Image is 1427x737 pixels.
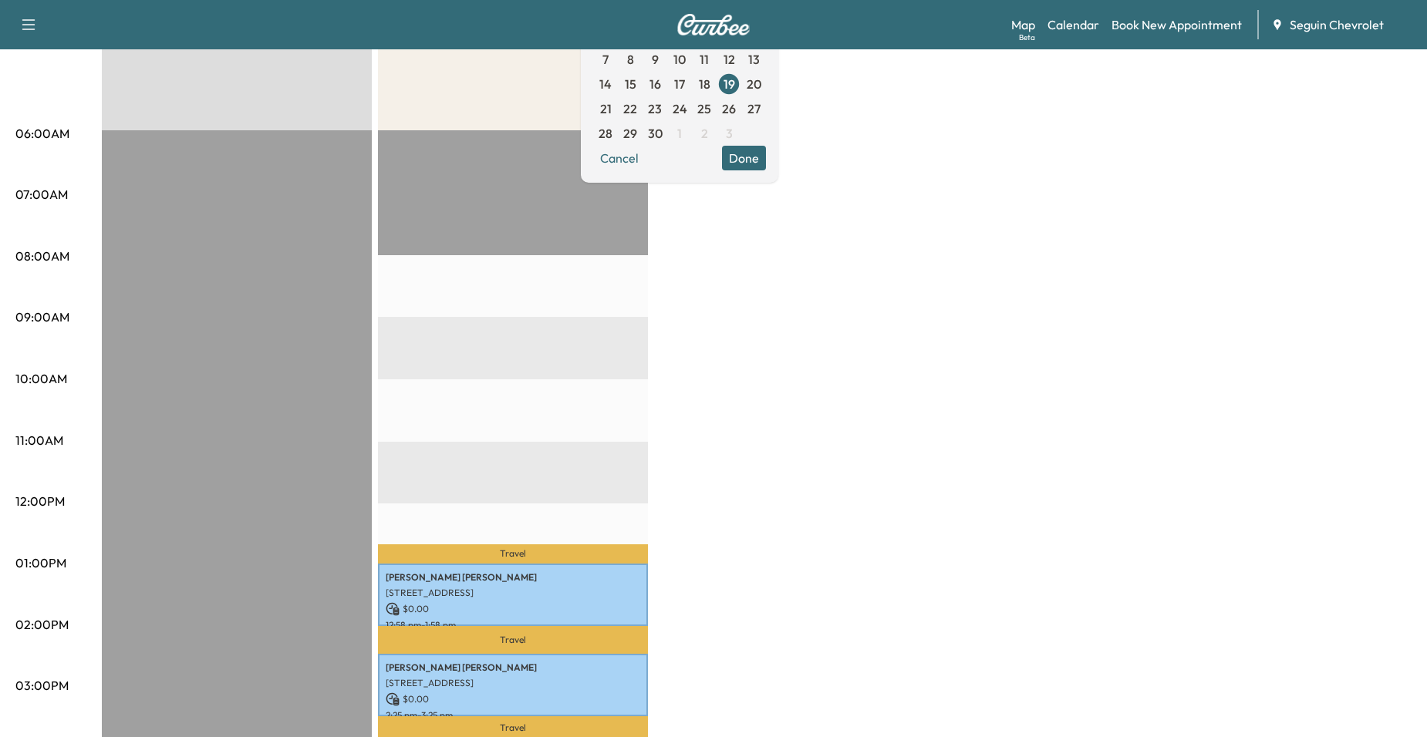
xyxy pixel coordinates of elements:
p: 02:00PM [15,615,69,634]
span: 3 [726,124,733,143]
p: [PERSON_NAME] [PERSON_NAME] [386,571,640,584]
span: 2 [701,124,708,143]
p: 01:00PM [15,554,66,572]
span: 7 [602,50,609,69]
div: Beta [1019,32,1035,43]
p: [PERSON_NAME] [PERSON_NAME] [386,661,640,674]
span: 12 [724,50,735,69]
span: 21 [600,99,612,118]
p: 12:58 pm - 1:58 pm [386,619,640,631]
p: 06:00AM [15,124,69,143]
span: 17 [674,75,685,93]
p: 2:25 pm - 3:25 pm [386,709,640,722]
p: 07:00AM [15,185,68,204]
span: Seguin Chevrolet [1290,15,1384,34]
p: 11:00AM [15,431,63,449]
a: Calendar [1047,15,1099,34]
p: 12:00PM [15,492,65,510]
span: 26 [722,99,736,118]
span: 16 [649,75,661,93]
a: MapBeta [1011,15,1035,34]
span: 29 [623,124,637,143]
button: Cancel [593,146,646,170]
span: 19 [724,75,735,93]
p: [STREET_ADDRESS] [386,587,640,599]
p: 09:00AM [15,308,69,326]
span: 10 [673,50,686,69]
p: [STREET_ADDRESS] [386,677,640,689]
span: 13 [748,50,760,69]
span: 18 [699,75,710,93]
p: 08:00AM [15,247,69,265]
span: 11 [700,50,709,69]
span: 22 [623,99,637,118]
a: Book New Appointment [1112,15,1242,34]
span: 25 [697,99,711,118]
span: 15 [625,75,636,93]
p: Travel [378,626,648,654]
button: Done [722,146,766,170]
span: 14 [599,75,612,93]
p: 10:00AM [15,369,67,388]
img: Curbee Logo [676,14,751,35]
p: 03:00PM [15,676,69,695]
span: 8 [627,50,634,69]
p: $ 0.00 [386,692,640,706]
p: Travel [378,544,648,564]
span: 28 [599,124,612,143]
span: 20 [747,75,761,93]
p: $ 0.00 [386,602,640,616]
span: 23 [648,99,662,118]
span: 9 [652,50,659,69]
span: 27 [747,99,761,118]
span: 24 [673,99,687,118]
span: 1 [677,124,682,143]
span: 30 [648,124,663,143]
